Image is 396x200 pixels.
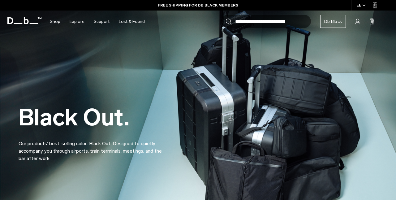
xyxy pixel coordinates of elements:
a: Support [94,11,110,33]
a: Explore [70,11,84,33]
nav: Main Navigation [45,11,149,33]
a: Lost & Found [119,11,145,33]
a: FREE SHIPPING FOR DB BLACK MEMBERS [158,2,238,8]
h2: Black Out. [19,106,167,129]
p: Our products’ best-selling color: Black Out. Designed to quietly accompany you through airports, ... [19,133,167,162]
a: Db Black [320,15,346,28]
a: Shop [50,11,60,33]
